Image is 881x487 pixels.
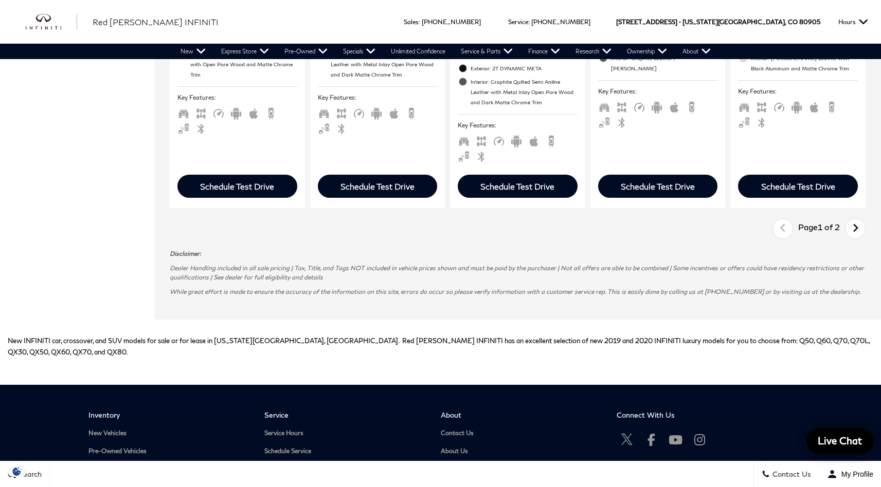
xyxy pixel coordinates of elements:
[621,181,695,191] div: Schedule Test Drive
[545,136,558,144] span: Backup Camera
[170,250,201,257] strong: Disclaimer:
[441,410,602,419] span: About
[335,44,383,59] a: Specials
[422,18,481,26] a: [PHONE_NUMBER]
[93,17,219,27] span: Red [PERSON_NAME] INFINITI
[665,429,686,450] a: Open Youtube-play in a new window
[318,108,330,116] span: Third Row Seats
[419,18,420,26] span: :
[265,108,277,116] span: Backup Camera
[335,108,348,116] span: AWD
[616,118,628,125] span: Bluetooth
[493,136,505,144] span: Adaptive Cruise Control
[88,429,249,437] a: New Vehicles
[528,18,530,26] span: :
[738,118,750,125] span: Blind Spot Monitor
[318,92,438,103] span: Key Features :
[200,181,274,191] div: Schedule Test Drive
[8,335,873,358] p: New INFINITI car, crossover, and SUV models for sale or for lease in [US_STATE][GEOGRAPHIC_DATA],...
[475,152,488,159] span: Bluetooth
[686,102,698,110] span: Backup Camera
[813,434,867,447] span: Live Chat
[480,181,554,191] div: Schedule Test Drive
[598,86,718,97] span: Key Features :
[793,218,845,239] div: Page 1 of 2
[383,44,453,59] a: Unlimited Confidence
[738,86,858,97] span: Key Features :
[617,429,637,450] a: Open Twitter in a new window
[458,175,578,198] div: Schedule Test Drive - INFINITI QX80 AUTOGRAPH 4WD
[510,136,523,144] span: Android Auto
[318,175,438,198] div: Schedule Test Drive - INFINITI QX80 AUTOGRAPH 4WD
[177,124,190,132] span: Blind Spot Monitor
[738,175,858,198] div: Schedule Test Drive - INFINITI QX80 LUXE 4WD
[819,461,881,487] button: Open user profile menu
[617,410,778,419] span: Connect With Us
[528,136,540,144] span: Apple Car-Play
[177,108,190,116] span: Third Row Seats
[689,429,710,450] a: Open Instagram in a new window
[756,118,768,125] span: Bluetooth
[619,44,675,59] a: Ownership
[173,44,213,59] a: New
[93,16,219,28] a: Red [PERSON_NAME] INFINITI
[520,44,568,59] a: Finance
[471,77,578,107] span: Interior: Graphite Quilted Semi Aniline Leather with Metal Inlay Open Pore Wood and Dark Matte Ch...
[353,108,365,116] span: Adaptive Cruise Control
[173,44,718,59] nav: Main Navigation
[264,410,425,419] span: Service
[264,447,425,455] a: Schedule Service
[598,175,718,198] div: Schedule Test Drive - INFINITI QX80 LUXE 4WD
[568,44,619,59] a: Research
[837,470,873,478] span: My Profile
[264,429,425,437] a: Service Hours
[26,14,77,30] a: infiniti
[5,466,29,477] section: Click to Open Cookie Consent Modal
[458,120,578,131] span: Key Features :
[751,53,858,73] span: Interior: [PERSON_NAME] Leather with Black Aluminum and Matte Chrome Trim
[508,18,528,26] span: Service
[616,102,628,110] span: AWD
[611,53,718,73] span: Interior: Graphite Leather / [PERSON_NAME]
[641,429,661,450] a: Open Facebook in a new window
[195,124,207,132] span: Bluetooth
[770,470,811,479] span: Contact Us
[370,108,383,116] span: Android Auto
[773,102,785,110] span: Adaptive Cruise Control
[247,108,260,116] span: Apple Car-Play
[531,18,590,26] a: [PHONE_NUMBER]
[195,108,207,116] span: AWD
[88,447,249,455] a: Pre-Owned Vehicles
[388,108,400,116] span: Apple Car-Play
[675,44,718,59] a: About
[88,410,249,419] span: Inventory
[668,102,680,110] span: Apple Car-Play
[170,287,866,296] p: While great effort is made to ensure the accuracy of the information on this site, errors do occu...
[633,102,645,110] span: Adaptive Cruise Control
[598,118,610,125] span: Blind Spot Monitor
[825,102,838,110] span: Backup Camera
[318,124,330,132] span: Blind Spot Monitor
[441,429,602,437] a: Contact Us
[471,63,578,73] span: Exterior: 2T DYNAMIC META
[844,220,867,237] a: next page
[16,470,42,479] span: Search
[190,49,297,80] span: Interior: Dusk Blue Semi-Aniline Leather with Open Pore Wood and Matte Chrome Trim
[790,102,803,110] span: Android Auto
[598,102,610,110] span: Third Row Seats
[26,14,77,30] img: INFINITI
[405,108,418,116] span: Backup Camera
[458,136,470,144] span: Third Row Seats
[170,264,866,282] p: Dealer Handling included in all sale pricing | Tax, Title, and Tags NOT included in vehicle price...
[806,428,873,454] a: Live Chat
[213,44,277,59] a: Express Store
[453,44,520,59] a: Service & Parts
[756,102,768,110] span: AWD
[5,466,29,477] img: Opt-Out Icon
[331,49,438,80] span: Interior: Burgundy Quilted Semi Aniline Leather with Metal Inlay Open Pore Wood and Dark Matte Ch...
[335,124,348,132] span: Bluetooth
[177,175,297,198] div: Schedule Test Drive - INFINITI QX80 SPORT 4WD
[212,108,225,116] span: Adaptive Cruise Control
[761,181,835,191] div: Schedule Test Drive
[404,18,419,26] span: Sales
